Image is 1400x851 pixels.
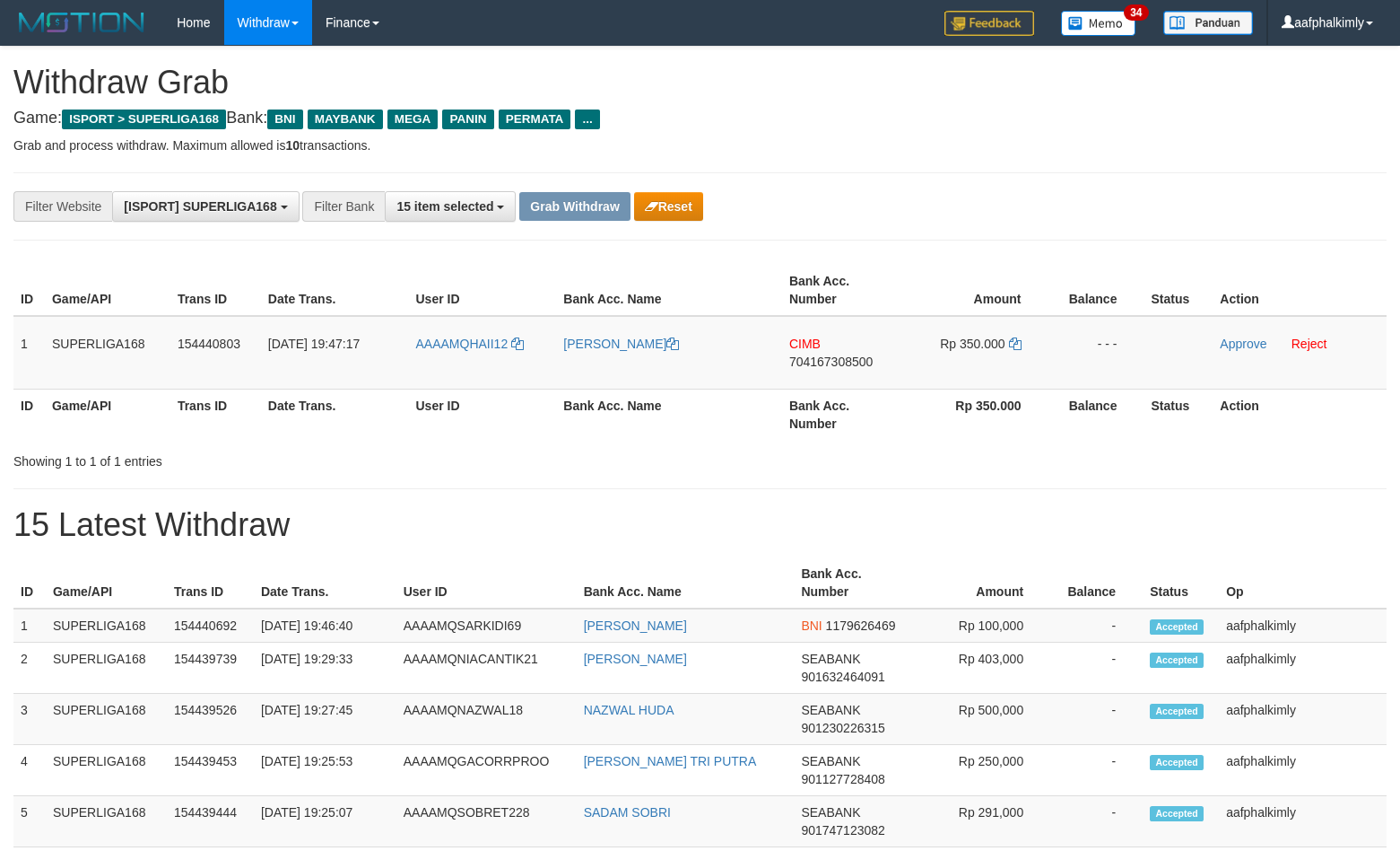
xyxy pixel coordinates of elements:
[801,619,822,633] span: BNI
[801,823,884,838] span: Copy 901747123082 to clipboard
[789,355,873,369] span: Copy 704167308500 to clipboard
[254,609,396,643] td: [DATE] 19:46:40
[408,389,556,440] th: User ID
[801,652,860,666] span: SEABANK
[254,694,396,745] td: [DATE] 19:27:45
[13,65,1387,101] h1: Withdraw Grab
[46,796,167,847] td: SUPERLIGA168
[13,9,150,36] img: MOTION_logo.png
[1219,643,1387,694] td: aafphalkimly
[254,557,396,609] th: Date Trans.
[167,796,254,847] td: 154439444
[13,609,46,643] td: 1
[499,110,571,129] span: PERMATA
[789,337,821,351] span: CIMB
[308,110,383,129] span: MAYBANK
[13,136,1387,154] p: Grab and process withdraw. Maximum allowed is transactions.
[944,11,1034,36] img: Feedback.jpg
[1219,745,1387,796] td: aafphalkimly
[826,619,896,633] span: Copy 1179626469 to clipboard
[801,721,884,735] span: Copy 901230226315 to clipboard
[62,110,226,129] span: ISPORT > SUPERLIGA168
[1048,316,1144,390] td: - - -
[1219,557,1387,609] th: Op
[1143,389,1213,440] th: Status
[415,337,508,351] span: AAAAMQHAII12
[911,557,1050,609] th: Amount
[1050,643,1143,694] td: -
[1143,557,1219,609] th: Status
[1163,11,1253,35] img: panduan.png
[1050,745,1143,796] td: -
[268,337,360,351] span: [DATE] 19:47:17
[261,389,409,440] th: Date Trans.
[396,694,577,745] td: AAAAMQNAZWAL18
[13,557,46,609] th: ID
[563,337,679,351] a: [PERSON_NAME]
[1050,609,1143,643] td: -
[261,265,409,316] th: Date Trans.
[13,389,45,440] th: ID
[904,389,1048,440] th: Rp 350.000
[13,796,46,847] td: 5
[13,265,45,316] th: ID
[1050,796,1143,847] td: -
[13,191,112,222] div: Filter Website
[170,265,261,316] th: Trans ID
[556,265,782,316] th: Bank Acc. Name
[396,557,577,609] th: User ID
[170,389,261,440] th: Trans ID
[1048,265,1144,316] th: Balance
[45,316,170,390] td: SUPERLIGA168
[45,389,170,440] th: Game/API
[385,191,516,222] button: 15 item selected
[254,796,396,847] td: [DATE] 19:25:07
[1150,806,1204,821] span: Accepted
[911,796,1050,847] td: Rp 291,000
[13,316,45,390] td: 1
[940,337,1004,351] span: Rp 350.000
[577,557,795,609] th: Bank Acc. Name
[178,337,240,351] span: 154440803
[254,643,396,694] td: [DATE] 19:29:33
[396,199,493,214] span: 15 item selected
[415,337,524,351] a: AAAAMQHAII12
[519,192,630,221] button: Grab Withdraw
[13,643,46,694] td: 2
[13,507,1387,543] h1: 15 Latest Withdraw
[396,745,577,796] td: AAAAMQGACORRPROO
[801,754,860,768] span: SEABANK
[46,745,167,796] td: SUPERLIGA168
[794,557,911,609] th: Bank Acc. Number
[124,199,276,214] span: [ISPORT] SUPERLIGA168
[1213,389,1387,440] th: Action
[46,643,167,694] td: SUPERLIGA168
[1048,389,1144,440] th: Balance
[556,389,782,440] th: Bank Acc. Name
[1213,265,1387,316] th: Action
[396,643,577,694] td: AAAAMQNIACANTIK21
[911,745,1050,796] td: Rp 250,000
[1050,694,1143,745] td: -
[254,745,396,796] td: [DATE] 19:25:53
[801,772,884,786] span: Copy 901127728408 to clipboard
[13,110,1387,127] h4: Game: Bank:
[46,609,167,643] td: SUPERLIGA168
[13,694,46,745] td: 3
[801,805,860,820] span: SEABANK
[1150,619,1204,635] span: Accepted
[1050,557,1143,609] th: Balance
[46,694,167,745] td: SUPERLIGA168
[1219,694,1387,745] td: aafphalkimly
[1061,11,1136,36] img: Button%20Memo.svg
[584,619,687,633] a: [PERSON_NAME]
[1291,337,1327,351] a: Reject
[1220,337,1266,351] a: Approve
[904,265,1048,316] th: Amount
[575,110,599,129] span: ...
[267,110,302,129] span: BNI
[1150,755,1204,770] span: Accepted
[396,609,577,643] td: AAAAMQSARKIDI69
[584,703,674,717] a: NAZWAL HUDA
[911,694,1050,745] td: Rp 500,000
